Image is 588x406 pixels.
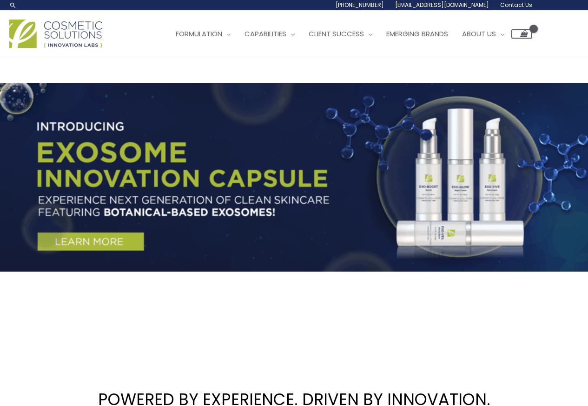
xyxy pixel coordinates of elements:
nav: Site Navigation [162,20,532,48]
a: Capabilities [238,20,302,48]
span: Formulation [176,29,222,39]
span: [PHONE_NUMBER] [336,1,384,9]
span: About Us [462,29,496,39]
a: Emerging Brands [379,20,455,48]
a: Client Success [302,20,379,48]
span: Emerging Brands [386,29,448,39]
span: Capabilities [244,29,286,39]
span: [EMAIL_ADDRESS][DOMAIN_NAME] [395,1,489,9]
span: Client Success [309,29,364,39]
a: Search icon link [9,1,17,9]
a: View Shopping Cart, empty [511,29,532,39]
img: Cosmetic Solutions Logo [9,20,102,48]
span: Contact Us [500,1,532,9]
a: Formulation [169,20,238,48]
a: About Us [455,20,511,48]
